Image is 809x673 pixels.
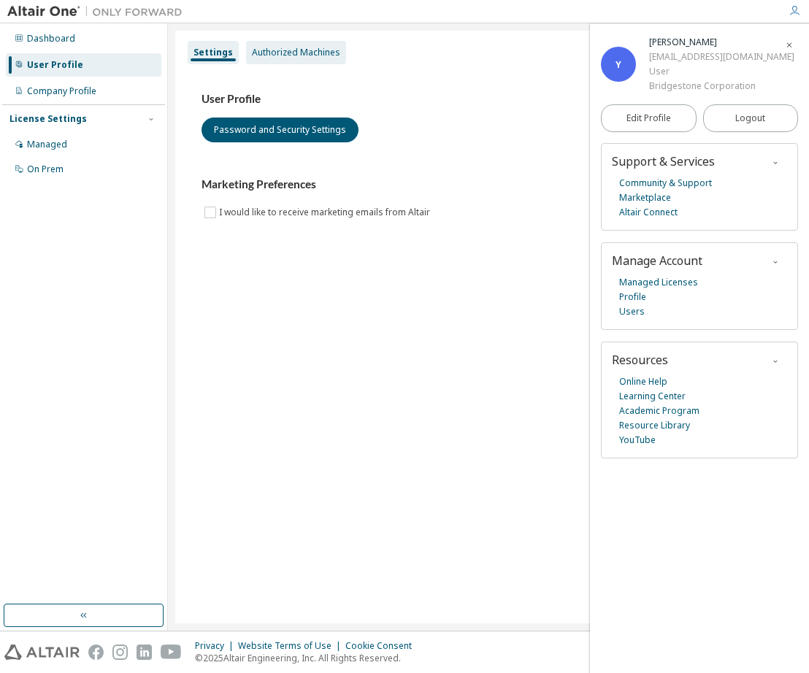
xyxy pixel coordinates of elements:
[4,645,80,660] img: altair_logo.svg
[619,205,678,220] a: Altair Connect
[7,4,190,19] img: Altair One
[649,35,794,50] div: Yasuo Oosawa
[649,79,794,93] div: Bridgestone Corporation
[202,92,775,107] h3: User Profile
[202,118,359,142] button: Password and Security Settings
[619,389,686,404] a: Learning Center
[112,645,128,660] img: instagram.svg
[619,433,656,447] a: YouTube
[195,652,421,664] p: © 2025 Altair Engineering, Inc. All Rights Reserved.
[27,164,64,175] div: On Prem
[88,645,104,660] img: facebook.svg
[612,352,668,368] span: Resources
[619,275,698,290] a: Managed Licenses
[345,640,421,652] div: Cookie Consent
[195,640,238,652] div: Privacy
[735,111,765,126] span: Logout
[27,33,75,45] div: Dashboard
[252,47,340,58] div: Authorized Machines
[238,640,345,652] div: Website Terms of Use
[161,645,182,660] img: youtube.svg
[193,47,233,58] div: Settings
[202,177,775,192] h3: Marketing Preferences
[612,153,715,169] span: Support & Services
[27,139,67,150] div: Managed
[619,404,699,418] a: Academic Program
[27,85,96,97] div: Company Profile
[619,176,712,191] a: Community & Support
[612,253,702,269] span: Manage Account
[649,64,794,79] div: User
[619,418,690,433] a: Resource Library
[601,104,697,132] a: Edit Profile
[137,645,152,660] img: linkedin.svg
[649,50,794,64] div: [EMAIL_ADDRESS][DOMAIN_NAME]
[619,290,646,304] a: Profile
[619,304,645,319] a: Users
[616,58,621,71] span: Y
[626,112,671,124] span: Edit Profile
[9,113,87,125] div: License Settings
[619,374,667,389] a: Online Help
[703,104,799,132] button: Logout
[219,204,433,221] label: I would like to receive marketing emails from Altair
[27,59,83,71] div: User Profile
[619,191,671,205] a: Marketplace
